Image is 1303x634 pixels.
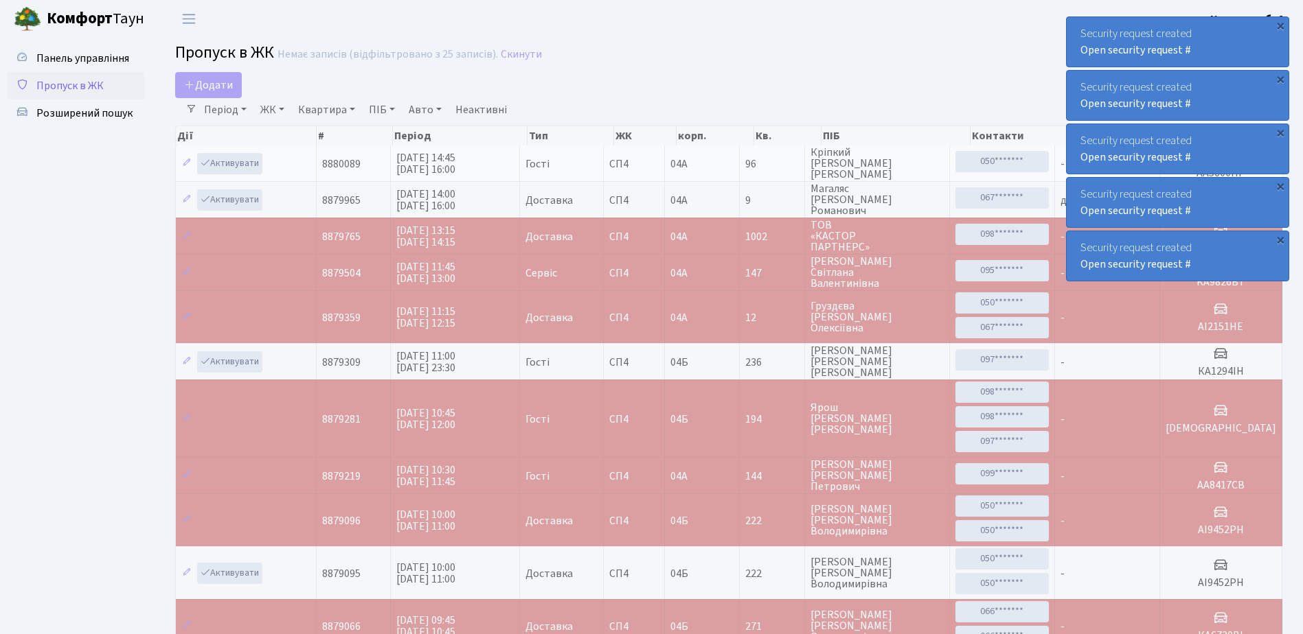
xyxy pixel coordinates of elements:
h5: АА8417СВ [1166,479,1276,492]
span: - [1061,619,1065,634]
span: 271 [745,621,798,632]
span: 04Б [670,412,688,427]
span: Таун [47,8,144,31]
span: 194 [745,414,798,425]
span: 04А [670,469,688,484]
span: СП4 [609,231,658,242]
a: Open security request # [1080,96,1191,111]
th: Контакти [971,126,1078,145]
span: 8879765 [322,229,361,244]
span: Гості [525,357,549,368]
a: Консьєрж б. 4. [1210,11,1287,27]
span: 9 [745,195,798,206]
h5: АІ9452РН [1166,524,1276,537]
span: 8879096 [322,513,361,528]
th: корп. [677,126,754,145]
span: - [1061,412,1065,427]
span: Сервіс [525,268,557,279]
h5: АІ9452РН [1166,576,1276,589]
span: Кріпкий [PERSON_NAME] [PERSON_NAME] [811,147,944,180]
span: [PERSON_NAME] [PERSON_NAME] Володимирівна [811,504,944,537]
span: Пропуск в ЖК [36,78,104,93]
a: Open security request # [1080,43,1191,58]
span: [PERSON_NAME] [PERSON_NAME] [PERSON_NAME] [811,345,944,378]
div: Security request created [1067,17,1289,67]
span: Розширений пошук [36,106,133,121]
span: Магаляс [PERSON_NAME] Романович [811,183,944,216]
span: 236 [745,357,798,368]
a: ПІБ [363,98,400,121]
a: Пропуск в ЖК [7,72,144,99]
span: 8880089 [322,156,361,172]
span: Доставка [525,231,573,242]
span: 04Б [670,566,688,581]
span: 04А [670,266,688,281]
a: Open security request # [1080,150,1191,165]
span: Доставка [525,195,573,206]
span: СП4 [609,471,658,482]
span: 144 [745,471,798,482]
span: [DATE] 10:30 [DATE] 11:45 [396,462,455,489]
span: СП4 [609,268,658,279]
h5: AI2151HE [1166,320,1276,333]
div: × [1273,19,1287,32]
th: Період [393,126,528,145]
span: 8879281 [322,412,361,427]
span: 04А [670,229,688,244]
span: 8879309 [322,355,361,370]
button: Переключити навігацію [172,8,206,30]
span: - [1061,513,1065,528]
span: доставка їжі [1061,193,1122,208]
div: × [1273,179,1287,193]
span: Додати [184,78,233,93]
span: [DATE] 10:45 [DATE] 12:00 [396,406,455,432]
span: Доставка [525,568,573,579]
span: 8879095 [322,566,361,581]
a: Open security request # [1080,257,1191,272]
a: Активувати [197,153,262,174]
a: Активувати [197,189,262,211]
span: 04Б [670,355,688,370]
a: Неактивні [450,98,512,121]
span: Ярош [PERSON_NAME] [PERSON_NAME] [811,402,944,435]
h5: КА1294ІН [1166,365,1276,378]
span: Доставка [525,312,573,323]
a: Квартира [293,98,361,121]
span: 04Б [670,513,688,528]
span: СП4 [609,414,658,425]
span: СП4 [609,158,658,169]
a: Період [199,98,252,121]
img: logo.png [14,5,41,33]
span: СП4 [609,621,658,632]
span: 96 [745,158,798,169]
span: - [1061,469,1065,484]
span: 04А [670,156,688,172]
b: Консьєрж б. 4. [1210,12,1287,27]
span: [DATE] 10:00 [DATE] 11:00 [396,507,455,534]
span: Доставка [525,515,573,526]
span: 04А [670,193,688,208]
div: Security request created [1067,231,1289,281]
span: СП4 [609,515,658,526]
span: [DATE] 11:45 [DATE] 13:00 [396,259,455,286]
th: Тип [528,126,614,145]
h5: [DEMOGRAPHIC_DATA] [1166,422,1276,435]
a: Скинути [501,48,542,61]
span: Доставка [525,621,573,632]
span: [DATE] 11:15 [DATE] 12:15 [396,304,455,331]
span: 8879359 [322,310,361,325]
a: Активувати [197,563,262,584]
div: × [1273,126,1287,139]
span: Гості [525,414,549,425]
span: 8879066 [322,619,361,634]
span: 04А [670,310,688,325]
span: 8879219 [322,469,361,484]
div: Немає записів (відфільтровано з 25 записів). [277,48,498,61]
span: 04Б [670,619,688,634]
a: Активувати [197,351,262,373]
span: [PERSON_NAME] [PERSON_NAME] Петрович [811,459,944,492]
span: - [1061,266,1065,281]
span: 8879504 [322,266,361,281]
span: - [1061,566,1065,581]
span: 12 [745,312,798,323]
